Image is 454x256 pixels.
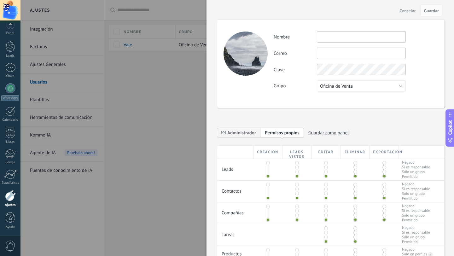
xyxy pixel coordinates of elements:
span: Sólo un grupo [402,170,430,174]
div: Eliminar [340,146,370,159]
span: Si es responsable [402,165,430,170]
div: Panel [1,31,20,35]
label: Clave [274,67,317,73]
button: Oficina de Venta [317,80,406,92]
button: Cancelar [397,5,418,15]
div: Leads [217,159,253,176]
span: Copilot [447,120,453,135]
label: Correo [274,50,317,56]
div: Compañías [217,202,253,219]
span: Permitido [402,174,430,179]
span: Oficina de Venta [320,83,353,89]
div: Ajustes [1,203,20,207]
div: Leads vistos [282,146,311,159]
div: Estadísticas [1,181,20,185]
span: Negado [402,225,430,230]
div: Leads [1,54,20,58]
div: Chats [1,74,20,78]
span: Add new role [260,128,304,137]
span: Administrador [217,128,260,137]
div: Creación [253,146,282,159]
div: Editar [311,146,340,159]
span: Permitido [402,218,430,223]
span: Negado [402,182,430,187]
span: Permitido [402,196,430,201]
div: Listas [1,140,20,144]
button: Guardar [421,4,442,16]
div: Ayuda [1,225,20,229]
span: Negado [402,204,430,208]
div: Correo [1,160,20,165]
div: WhatsApp [1,95,19,101]
div: Exportación [370,146,399,159]
span: Permitido [402,240,430,244]
div: Negado [402,247,414,252]
span: Permisos propios [265,130,300,136]
span: Si es responsable [402,208,430,213]
div: Calendario [1,118,20,122]
span: Si es responsable [402,230,430,235]
span: Guardar como papel [308,128,349,138]
label: Nombre [274,34,317,40]
span: Guardar [424,9,439,13]
span: Administrador [227,130,256,136]
span: Sólo un grupo [402,235,430,240]
span: Sólo un grupo [402,191,430,196]
span: Negado [402,160,430,165]
div: Tareas [217,224,253,241]
div: Contactos [217,181,253,197]
span: Sólo un grupo [402,213,430,218]
span: Cancelar [400,9,416,13]
label: Grupo [274,83,317,89]
span: Si es responsable [402,187,430,191]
